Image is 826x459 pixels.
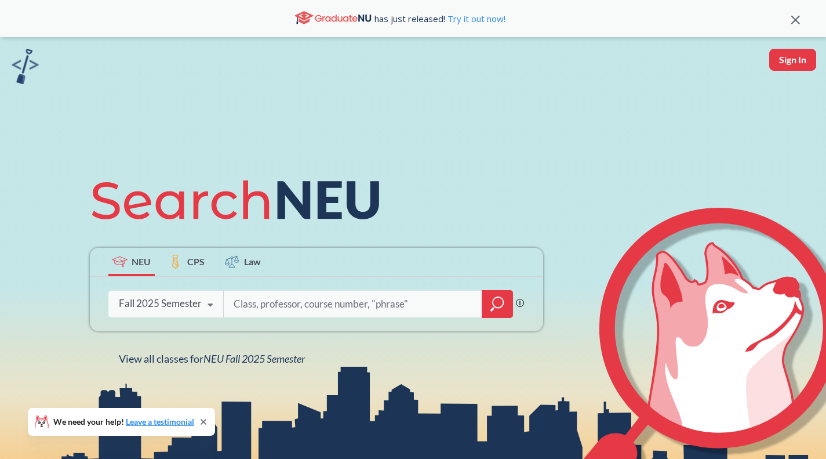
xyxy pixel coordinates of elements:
div: magnifying glass [482,290,513,318]
a: Try it out now! [445,13,505,24]
span: NEU [132,255,151,268]
span: View all classes for [119,352,305,365]
div: Fall 2025 Semester [119,297,202,310]
img: sandbox logo [12,49,39,84]
span: NEU Fall 2025 Semester [203,352,305,365]
span: CPS [187,255,205,268]
a: sandbox logo [12,49,39,88]
span: has just released! [374,12,505,25]
span: We need your help! [53,418,194,426]
svg: magnifying glass [490,296,504,312]
button: Sign In [769,49,816,71]
span: Law [244,255,261,268]
input: Class, professor, course number, "phrase" [232,292,474,316]
a: Leave a testimonial [126,417,194,427]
